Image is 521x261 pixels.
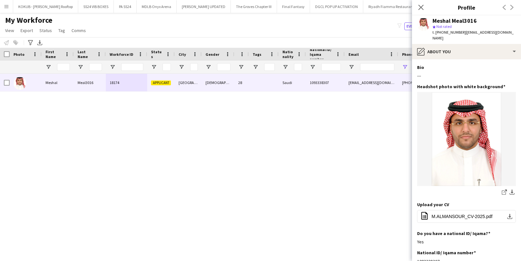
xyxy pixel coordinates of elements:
[18,26,36,35] a: Export
[57,63,70,71] input: First Name Filter Input
[436,24,452,29] span: Not rated
[202,74,234,91] div: [DEMOGRAPHIC_DATA]
[114,0,137,13] button: PA SS24
[175,74,202,91] div: [GEOGRAPHIC_DATA]
[179,52,186,57] span: City
[398,74,480,91] div: [PHONE_NUMBER]
[5,15,52,25] span: My Workforce
[46,64,51,70] button: Open Filter Menu
[321,63,341,71] input: National ID/ Iqama number Filter Input
[279,74,306,91] div: Saudi
[417,73,516,79] div: ---
[349,64,354,70] button: Open Filter Menu
[21,28,33,33] span: Export
[179,64,184,70] button: Open Filter Menu
[58,28,65,33] span: Tag
[282,49,294,59] span: Nationality
[151,80,171,85] span: Applicant
[234,74,249,91] div: 28
[56,26,68,35] a: Tag
[417,64,424,70] h3: Bio
[363,0,419,13] button: Riyadh Fiamma Restaurant
[402,52,413,57] span: Phone
[177,0,231,13] button: [PERSON_NAME] UPDATED
[206,64,211,70] button: Open Filter Menu
[217,63,231,71] input: Gender Filter Input
[74,74,106,91] div: Meal3016
[121,63,143,71] input: Workforce ID Filter Input
[417,250,476,256] h3: National ID/ Iqama number
[46,49,62,59] span: First Name
[417,210,516,223] button: M.ALMANSOUR_CV-2025.pdf
[412,3,521,12] h3: Profile
[110,52,133,57] span: Workforce ID
[78,49,94,59] span: Last Name
[37,26,55,35] a: Status
[310,64,315,70] button: Open Filter Menu
[253,52,261,57] span: Tags
[5,28,14,33] span: View
[89,63,102,71] input: Last Name Filter Input
[310,80,329,85] span: 1093338307
[417,84,505,89] h3: Headshot photo with white background
[433,18,477,24] div: Meshal Meal3016
[39,28,52,33] span: Status
[206,52,219,57] span: Gender
[282,64,288,70] button: Open Filter Menu
[432,214,492,219] span: M.ALMANSOUR_CV-2025.pdf
[349,52,359,57] span: Email
[417,202,449,207] h3: Upload your CV
[78,0,114,13] button: SS24 VIB BOXES
[137,0,177,13] button: MDLB Onyx Arena
[360,63,394,71] input: Email Filter Input
[417,239,516,245] div: Yes
[3,26,17,35] a: View
[412,44,521,59] div: About you
[417,92,516,186] img: IMG_0421.png
[110,64,115,70] button: Open Filter Menu
[231,0,277,13] button: The Groves Chapter III
[71,28,86,33] span: Comms
[310,47,333,62] span: National ID/ Iqama number
[69,26,88,35] a: Comms
[151,64,157,70] button: Open Filter Menu
[253,64,258,70] button: Open Filter Menu
[238,64,244,70] button: Open Filter Menu
[13,0,78,13] button: KOKUB - [PERSON_NAME] Rooftop
[277,0,310,13] button: Final Fantasy
[190,63,198,71] input: City Filter Input
[294,63,302,71] input: Nationality Filter Input
[36,39,44,46] app-action-btn: Export XLSX
[417,231,490,236] h3: Do you have a national ID/ Iqama?
[13,52,24,57] span: Photo
[27,39,34,46] app-action-btn: Advanced filters
[433,30,466,35] span: t. [PHONE_NUMBER]
[345,74,398,91] div: [EMAIL_ADDRESS][DOMAIN_NAME]
[78,64,83,70] button: Open Filter Menu
[404,22,436,30] button: Everyone8,622
[13,77,26,90] img: Meshal Meal3016
[264,63,275,71] input: Tags Filter Input
[106,74,147,91] div: 18174
[310,0,363,13] button: DGCL POP UP ACTIVATION
[151,49,163,59] span: Status
[402,64,408,70] button: Open Filter Menu
[163,63,171,71] input: Status Filter Input
[433,30,514,40] span: | [EMAIL_ADDRESS][DOMAIN_NAME]
[42,74,74,91] div: Meshal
